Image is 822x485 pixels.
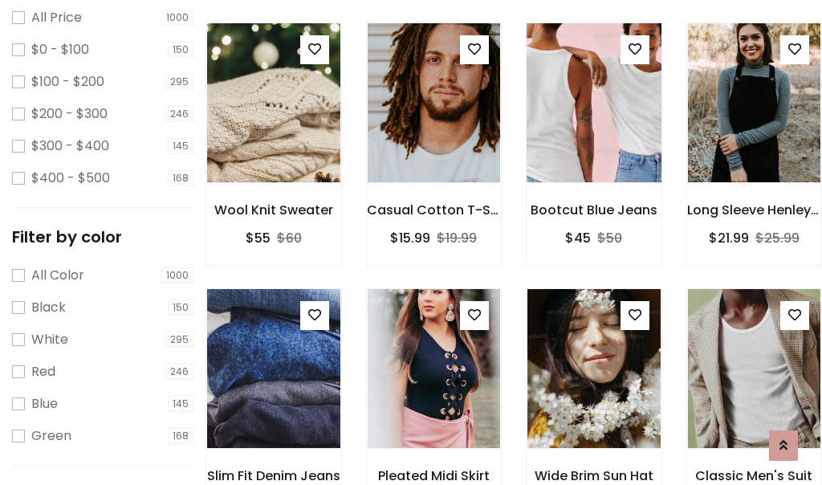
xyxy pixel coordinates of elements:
h6: Classic Men's Suit [687,468,822,483]
label: All Color [31,266,84,285]
span: 145 [168,138,193,154]
label: White [31,330,68,349]
h6: Casual Cotton T-Shirt [367,202,502,218]
span: 150 [168,42,193,58]
span: 295 [165,332,193,348]
label: Green [31,426,71,446]
h6: Bootcut Blue Jeans [527,202,661,218]
label: All Price [31,8,82,27]
span: 168 [168,428,193,444]
h6: Wool Knit Sweater [206,202,341,218]
label: $400 - $500 [31,169,110,188]
span: 295 [165,74,193,90]
label: Blue [31,394,58,414]
span: 246 [165,106,193,122]
span: 246 [165,364,193,380]
span: 168 [168,170,193,186]
h6: Wide Brim Sun Hat [527,468,661,483]
label: Black [31,298,66,317]
span: 1000 [161,10,193,26]
label: Red [31,362,55,381]
span: 1000 [161,267,193,283]
del: $25.99 [755,229,800,247]
del: $19.99 [437,229,477,247]
del: $50 [597,229,622,247]
h5: Filter by color [12,227,193,247]
h6: $21.99 [709,230,749,246]
label: $300 - $400 [31,137,109,156]
label: $100 - $200 [31,72,104,92]
h6: $55 [246,230,271,246]
label: $200 - $300 [31,104,108,124]
span: 150 [168,300,193,316]
h6: Slim Fit Denim Jeans [206,468,341,483]
label: $0 - $100 [31,40,89,59]
h6: Long Sleeve Henley T-Shirt [687,202,822,218]
h6: Pleated Midi Skirt [367,468,502,483]
h6: $45 [565,230,591,246]
span: 145 [168,396,193,412]
h6: $15.99 [390,230,430,246]
del: $60 [277,229,302,247]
